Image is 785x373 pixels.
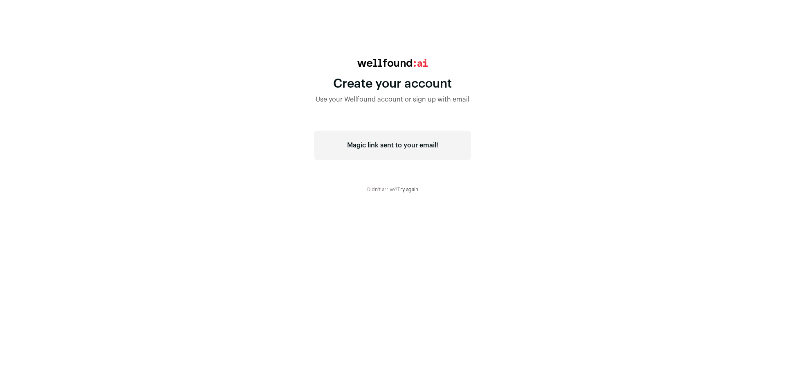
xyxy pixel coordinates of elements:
div: Create your account [314,77,471,91]
a: Try again [397,187,418,192]
img: wellfound:ai [357,59,428,67]
div: Didn't arrive? [314,186,471,193]
div: Use your Wellfound account or sign up with email [314,95,471,104]
div: Magic link sent to your email! [314,131,471,160]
